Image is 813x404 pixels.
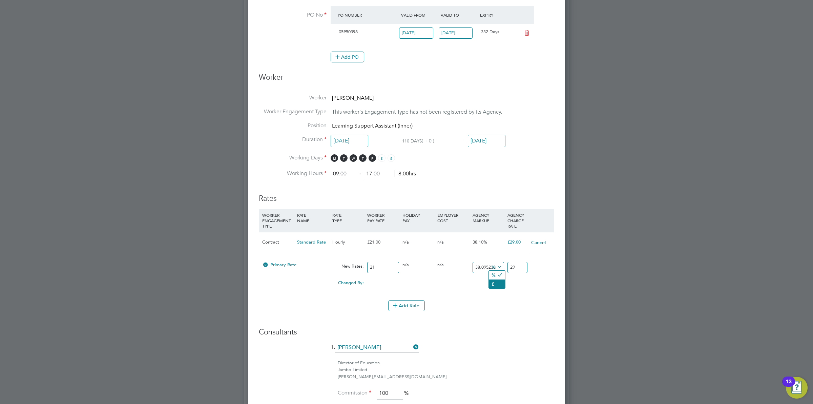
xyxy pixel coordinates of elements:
span: n/a [402,262,409,268]
button: Add PO [331,52,364,62]
div: AGENCY CHARGE RATE [506,209,529,232]
span: 05950398 [339,29,358,35]
span: 38.10% [473,239,487,245]
span: [PERSON_NAME] [332,95,374,101]
div: Changed By: [260,276,366,289]
div: RATE TYPE [331,209,366,227]
li: % [489,271,505,280]
input: Select one [468,135,505,147]
span: S [388,154,395,162]
label: Worker Engagement Type [259,108,327,115]
span: S [378,154,385,162]
div: HOLIDAY PAY [401,209,436,227]
span: % [489,263,503,270]
li: 1. [259,343,554,360]
div: WORKER PAY RATE [366,209,400,227]
span: % [404,390,409,397]
span: W [350,154,357,162]
button: Open Resource Center, 13 new notifications [786,377,808,399]
label: Worker [259,94,327,101]
div: Valid To [439,9,479,21]
div: Jambo Limited [338,366,554,373]
div: Valid From [399,9,439,21]
div: [PERSON_NAME][EMAIL_ADDRESS][DOMAIN_NAME] [338,373,554,381]
div: Contract [260,232,295,252]
label: Position [259,122,327,129]
button: Cancel [531,239,546,246]
span: ‐ [358,170,362,177]
span: 332 Days [481,29,499,35]
label: Duration [259,136,327,143]
span: ( + 0 ) [422,138,434,144]
span: Primary Rate [262,262,296,268]
div: Director of Education [338,360,554,367]
label: Working Days [259,154,327,161]
span: T [359,154,367,162]
input: Select one [331,135,368,147]
div: EMPLOYER COST [436,209,471,227]
div: PO Number [336,9,399,21]
div: RATE NAME [295,209,330,227]
span: n/a [437,262,444,268]
label: PO No [259,12,327,19]
h3: Worker [259,73,554,88]
span: n/a [402,239,409,245]
span: 110 DAYS [402,138,422,144]
span: F [369,154,376,162]
div: 13 [786,382,792,390]
span: M [331,154,338,162]
div: WORKER ENGAGEMENT TYPE [260,209,295,232]
span: 8.00hrs [395,170,416,177]
input: Search for... [335,343,419,353]
input: Select one [439,27,473,39]
input: 08:00 [331,168,357,180]
span: This worker's Engagement Type has not been registered by its Agency. [332,109,502,115]
span: £29.00 [507,239,521,245]
span: Learning Support Assistant (Inner) [332,122,413,129]
li: £ [489,280,505,288]
label: Commission [337,389,371,397]
span: n/a [437,239,444,245]
h3: Rates [259,187,554,204]
label: Working Hours [259,170,327,177]
h3: Consultants [259,327,554,337]
div: AGENCY MARKUP [471,209,506,227]
button: Add Rate [388,300,425,311]
div: £21.00 [366,232,400,252]
div: Hourly [331,232,366,252]
span: T [340,154,348,162]
input: 17:00 [364,168,390,180]
div: Expiry [478,9,518,21]
input: Select one [399,27,433,39]
span: Standard Rate [297,239,326,245]
div: New Rates: [331,260,366,273]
